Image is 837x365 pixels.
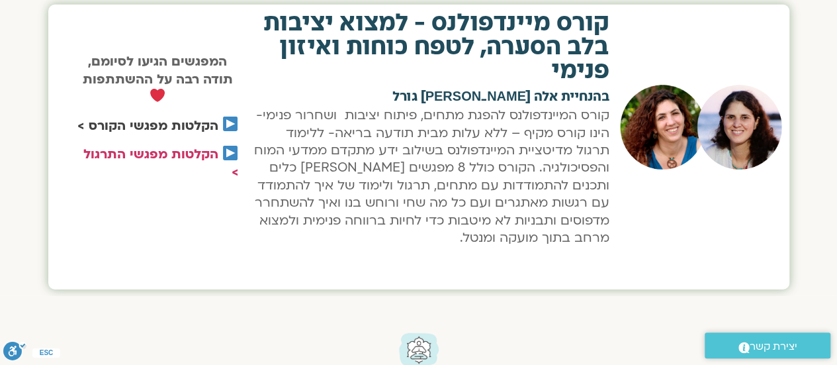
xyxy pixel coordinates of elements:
[83,53,233,106] strong: המפגשים הגיעו לסיומם, תודה רבה על ההשתתפות
[83,146,239,180] a: הקלטות מפגשי התרגול >
[705,333,830,358] a: יצירת קשר
[223,146,238,160] img: ▶️
[252,11,609,83] h2: קורס מיינדפולנס - למצוא יציבות בלב הסערה, לטפח כוחות ואיזון פנימי
[252,90,609,103] h2: בהנחיית אלה [PERSON_NAME] גורל
[252,107,609,246] p: קורס המיינדפולנס להפגת מתחים, פיתוח יציבות ושחרור פנימי- הינו קורס מקיף – ללא עלות מבית תודעה ברי...
[150,88,165,103] img: ❤
[77,117,218,134] a: הקלטות מפגשי הקורס >
[750,338,797,356] span: יצירת קשר
[223,117,238,131] img: ▶️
